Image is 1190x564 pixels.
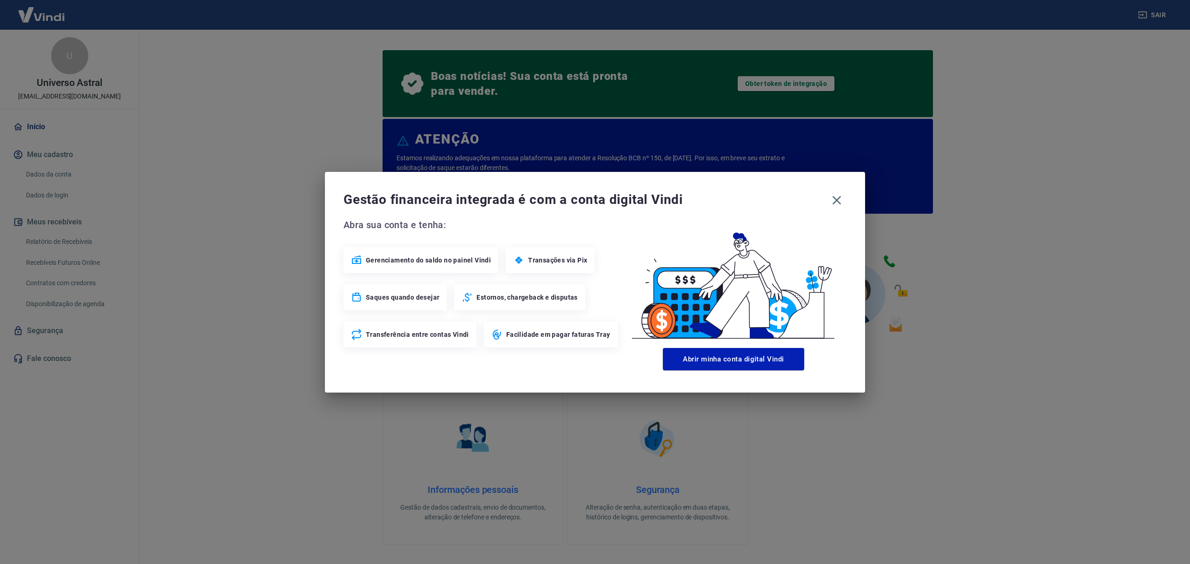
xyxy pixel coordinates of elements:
[621,217,846,344] img: Good Billing
[366,256,491,265] span: Gerenciamento do saldo no painel Vindi
[344,190,827,209] span: Gestão financeira integrada é com a conta digital Vindi
[663,348,804,370] button: Abrir minha conta digital Vindi
[344,217,621,232] span: Abra sua conta e tenha:
[506,330,610,339] span: Facilidade em pagar faturas Tray
[528,256,587,265] span: Transações via Pix
[366,293,439,302] span: Saques quando desejar
[366,330,469,339] span: Transferência entre contas Vindi
[476,293,577,302] span: Estornos, chargeback e disputas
